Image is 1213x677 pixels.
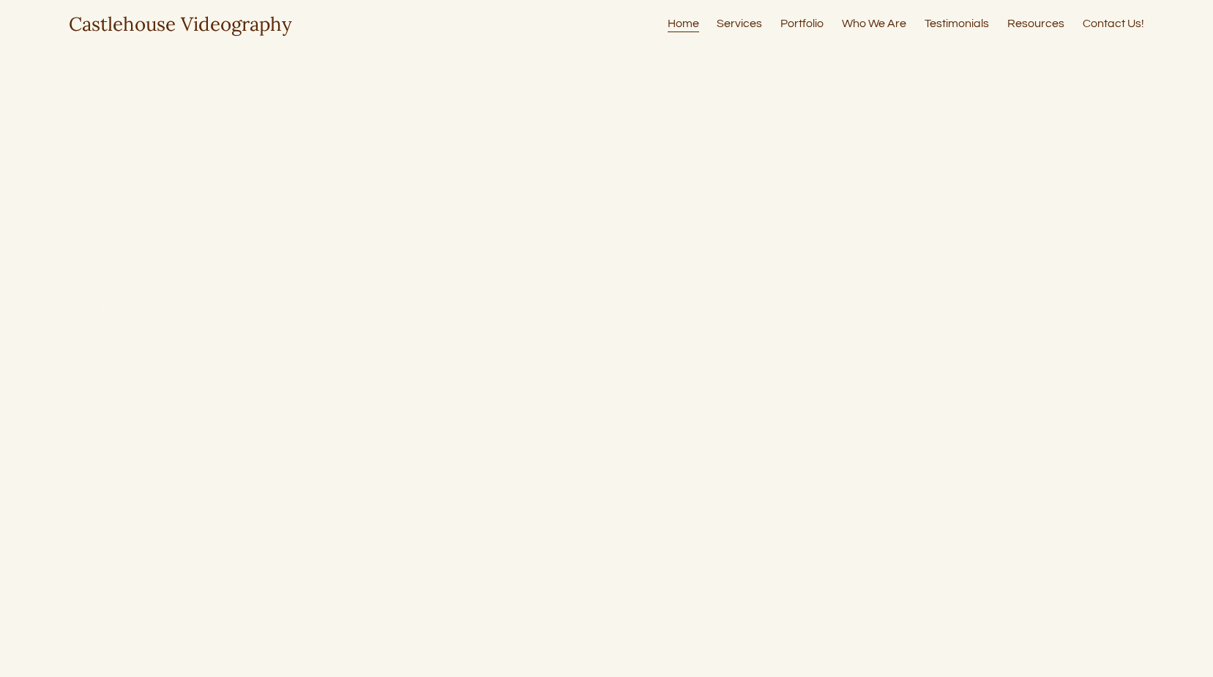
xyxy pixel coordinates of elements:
[668,14,699,34] a: Home
[69,428,409,440] em: Full service elopements: planning, photography and videography
[780,14,824,34] a: Portfolio
[69,467,324,534] a: EMBARK ON AN EPIC JOURNEY!
[1083,14,1144,34] a: Contact Us!
[717,14,762,34] a: Services
[69,12,292,36] a: Castlehouse Videography
[842,14,906,34] a: Who We Are
[69,278,938,408] strong: [US_STATE] ELOPEMENTS FOR NATURE LOVING ROMANTICS
[1007,14,1064,34] a: Resources
[925,14,989,34] a: Testimonials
